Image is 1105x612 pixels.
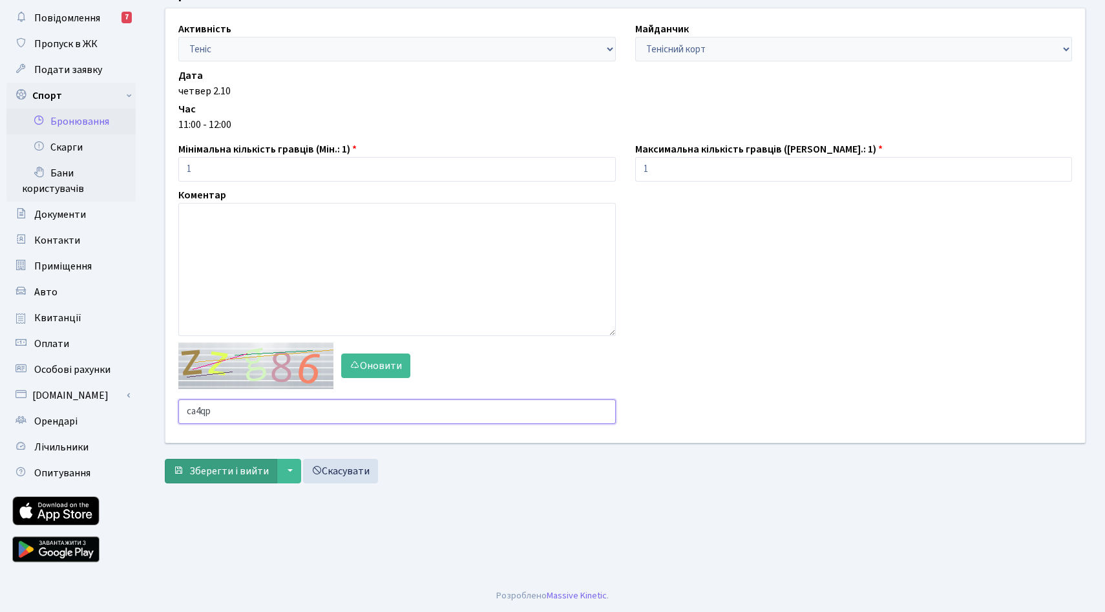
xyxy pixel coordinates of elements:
a: Бани користувачів [6,160,136,202]
span: Подати заявку [34,63,102,77]
button: Оновити [341,353,410,378]
label: Час [178,101,196,117]
a: Пропуск в ЖК [6,31,136,57]
a: Приміщення [6,253,136,279]
button: Зберегти і вийти [165,459,277,483]
a: Особові рахунки [6,357,136,383]
div: 11:00 - 12:00 [178,117,1072,132]
label: Коментар [178,187,226,203]
span: Зберегти і вийти [189,464,269,478]
span: Квитанції [34,311,81,325]
div: четвер 2.10 [178,83,1072,99]
span: Авто [34,285,58,299]
span: Лічильники [34,440,89,454]
a: Оплати [6,331,136,357]
label: Мінімальна кількість гравців (Мін.: 1) [178,142,357,157]
label: Дата [178,68,203,83]
a: Орендарі [6,408,136,434]
a: Massive Kinetic [547,589,607,602]
a: Контакти [6,227,136,253]
a: Спорт [6,83,136,109]
img: default [178,343,333,389]
a: Подати заявку [6,57,136,83]
a: Опитування [6,460,136,486]
label: Майданчик [635,21,689,37]
a: Бронювання [6,109,136,134]
span: Опитування [34,466,90,480]
a: Скасувати [303,459,378,483]
a: Документи [6,202,136,227]
label: Максимальна кількість гравців ([PERSON_NAME].: 1) [635,142,883,157]
div: 7 [121,12,132,23]
input: Введіть текст із зображення [178,399,616,424]
span: Документи [34,207,86,222]
a: Квитанції [6,305,136,331]
a: Авто [6,279,136,305]
span: Особові рахунки [34,363,111,377]
span: Оплати [34,337,69,351]
span: Приміщення [34,259,92,273]
span: Пропуск в ЖК [34,37,98,51]
label: Активність [178,21,231,37]
div: Розроблено . [496,589,609,603]
a: Скарги [6,134,136,160]
a: Лічильники [6,434,136,460]
a: Повідомлення7 [6,5,136,31]
span: Повідомлення [34,11,100,25]
span: Орендарі [34,414,78,428]
span: Контакти [34,233,80,248]
a: [DOMAIN_NAME] [6,383,136,408]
